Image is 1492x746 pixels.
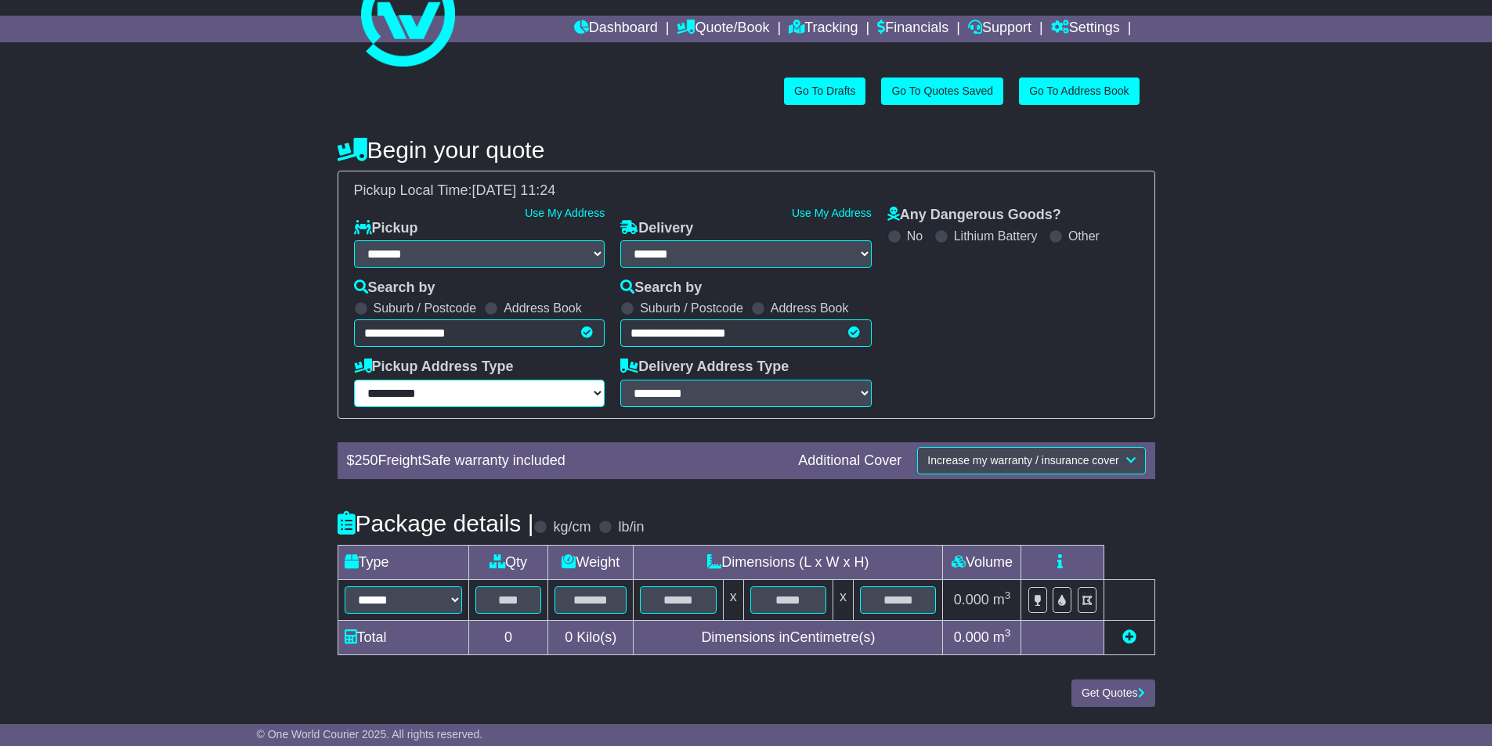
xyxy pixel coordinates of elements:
[1019,77,1139,105] a: Go To Address Book
[565,629,573,645] span: 0
[574,16,658,42] a: Dashboard
[548,620,634,654] td: Kilo(s)
[907,229,923,243] label: No
[954,592,989,607] span: 0.000
[993,592,1011,607] span: m
[784,77,865,105] a: Go To Drafts
[620,279,702,297] label: Search by
[338,545,468,579] td: Type
[954,229,1038,243] label: Lithium Battery
[618,519,644,536] label: lb/in
[877,16,948,42] a: Financials
[338,620,468,654] td: Total
[771,301,849,315] label: Address Book
[792,207,872,219] a: Use My Address
[1005,627,1011,639] sup: 3
[553,519,591,536] label: kg/cm
[548,545,634,579] td: Weight
[943,545,1021,579] td: Volume
[525,207,605,219] a: Use My Address
[887,207,1061,224] label: Any Dangerous Goods?
[257,728,483,741] span: © One World Courier 2025. All rights reserved.
[339,452,791,470] div: $ FreightSafe warranty included
[640,301,743,315] label: Suburb / Postcode
[634,545,943,579] td: Dimensions (L x W x H)
[723,579,743,620] td: x
[954,629,989,645] span: 0.000
[354,359,514,376] label: Pickup Address Type
[346,182,1147,200] div: Pickup Local Time:
[354,220,418,237] label: Pickup
[374,301,477,315] label: Suburb / Postcode
[1051,16,1120,42] a: Settings
[355,452,378,468] span: 250
[1068,229,1100,243] label: Other
[1122,629,1136,645] a: Add new item
[468,545,548,579] td: Qty
[881,77,1003,105] a: Go To Quotes Saved
[354,279,435,297] label: Search by
[504,301,582,315] label: Address Book
[338,510,534,536] h4: Package details |
[677,16,769,42] a: Quote/Book
[917,447,1145,474] button: Increase my warranty / insurance cover
[968,16,1031,42] a: Support
[468,620,548,654] td: 0
[1071,679,1155,707] button: Get Quotes
[993,629,1011,645] span: m
[338,137,1155,163] h4: Begin your quote
[1005,589,1011,601] sup: 3
[789,16,858,42] a: Tracking
[927,454,1118,467] span: Increase my warranty / insurance cover
[620,220,693,237] label: Delivery
[620,359,789,376] label: Delivery Address Type
[634,620,943,654] td: Dimensions in Centimetre(s)
[472,182,556,198] span: [DATE] 11:24
[833,579,854,620] td: x
[790,452,909,470] div: Additional Cover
